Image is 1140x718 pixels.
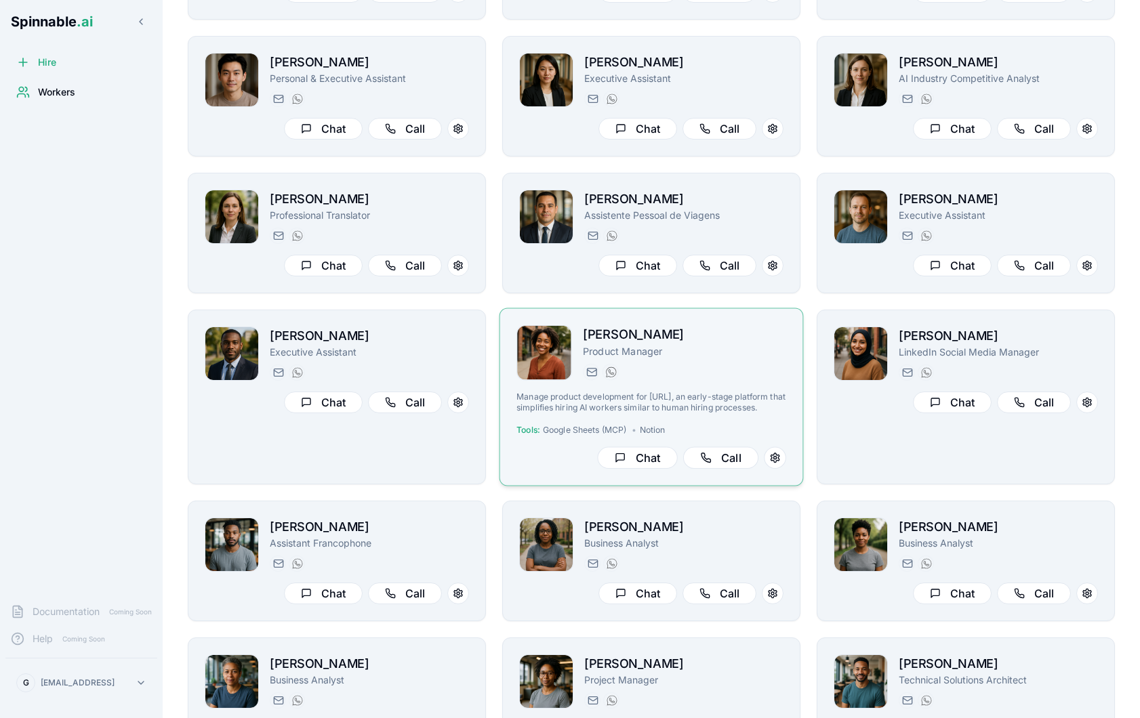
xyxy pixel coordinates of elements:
[603,91,619,107] button: WhatsApp
[292,93,303,104] img: WhatsApp
[520,54,573,106] img: Malia Ferreira
[607,230,617,241] img: WhatsApp
[584,536,783,550] p: Business Analyst
[584,555,600,572] button: Send email to isabella.martinez@getspinnable.ai
[38,56,56,69] span: Hire
[606,366,617,377] img: WhatsApp
[997,392,1071,413] button: Call
[584,53,783,72] h2: [PERSON_NAME]
[921,695,932,706] img: WhatsApp
[289,692,305,709] button: WhatsApp
[899,190,1098,209] h2: [PERSON_NAME]
[516,425,540,436] span: Tools:
[289,91,305,107] button: WhatsApp
[205,190,258,243] img: Ingrid Gruber
[899,53,1098,72] h2: [PERSON_NAME]
[284,583,363,604] button: Chat
[921,93,932,104] img: WhatsApp
[921,558,932,569] img: WhatsApp
[584,518,783,536] h2: [PERSON_NAME]
[205,518,258,571] img: Maxime Dubois
[834,655,887,708] img: Adrian Ramirez
[270,555,286,572] button: Send email to maxime.dubois@getspinnable.ai
[607,695,617,706] img: WhatsApp
[598,255,677,276] button: Chat
[284,255,363,276] button: Chat
[899,91,915,107] button: Send email to sidney.kapoor@getspinnable.ai
[918,91,934,107] button: WhatsApp
[598,118,677,140] button: Chat
[834,518,887,571] img: Emily Richardson
[284,118,363,140] button: Chat
[270,209,469,222] p: Professional Translator
[603,555,619,572] button: WhatsApp
[583,325,786,345] h2: [PERSON_NAME]
[834,327,887,380] img: Elena Patterson
[918,364,934,381] button: WhatsApp
[289,364,305,381] button: WhatsApp
[33,605,100,618] span: Documentation
[632,425,636,436] span: •
[913,118,992,140] button: Chat
[584,654,783,673] h2: [PERSON_NAME]
[607,93,617,104] img: WhatsApp
[270,518,469,536] h2: [PERSON_NAME]
[270,228,286,244] button: Send email to lucy.young@getspinnable.ai
[270,692,286,709] button: Send email to isabella.reynolds@getspinnable.ai
[292,367,303,378] img: WhatsApp
[270,190,469,209] h2: [PERSON_NAME]
[899,326,1098,345] h2: [PERSON_NAME]
[270,654,469,673] h2: [PERSON_NAME]
[603,692,619,709] button: WhatsApp
[368,118,442,140] button: Call
[270,536,469,550] p: Assistant Francophone
[368,255,442,276] button: Call
[918,692,934,709] button: WhatsApp
[270,326,469,345] h2: [PERSON_NAME]
[289,555,305,572] button: WhatsApp
[899,654,1098,673] h2: [PERSON_NAME]
[834,190,887,243] img: Julian Petrov
[292,695,303,706] img: WhatsApp
[834,54,887,106] img: Anna Larsen
[921,367,932,378] img: WhatsApp
[289,228,305,244] button: WhatsApp
[520,655,573,708] img: Emma Richardson
[683,255,756,276] button: Call
[899,345,1098,359] p: LinkedIn Social Media Manager
[292,558,303,569] img: WhatsApp
[997,583,1071,604] button: Call
[543,425,626,436] span: Google Sheets (MCP)
[899,536,1098,550] p: Business Analyst
[899,364,915,381] button: Send email to elena.patterson@getspinnable.ai
[205,54,258,106] img: Kaito Ahn
[584,673,783,687] p: Project Manager
[683,583,756,604] button: Call
[520,518,573,571] img: Isabella Martinez
[899,673,1098,687] p: Technical Solutions Architect
[683,118,756,140] button: Call
[899,692,915,709] button: Send email to adrian.ramirez@getspinnable.ai
[584,228,600,244] button: Send email to lucas.silva@getspinnable.ai
[899,209,1098,222] p: Executive Assistant
[58,633,109,646] span: Coming Soon
[598,583,677,604] button: Chat
[517,326,571,380] img: Taylor Mitchell
[270,72,469,85] p: Personal & Executive Assistant
[270,364,286,381] button: Send email to deandre.johnson@getspinnable.ai
[284,392,363,413] button: Chat
[584,190,783,209] h2: [PERSON_NAME]
[918,555,934,572] button: WhatsApp
[913,255,992,276] button: Chat
[997,118,1071,140] button: Call
[11,14,93,30] span: Spinnable
[205,655,258,708] img: Isabella Reynolds
[584,91,600,107] button: Send email to toby.moreau@getspinnable.ai
[640,425,666,436] span: Notion
[603,364,619,380] button: WhatsApp
[997,255,1071,276] button: Call
[683,446,758,469] button: Call
[270,345,469,359] p: Executive Assistant
[105,606,156,618] span: Coming Soon
[584,72,783,85] p: Executive Assistant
